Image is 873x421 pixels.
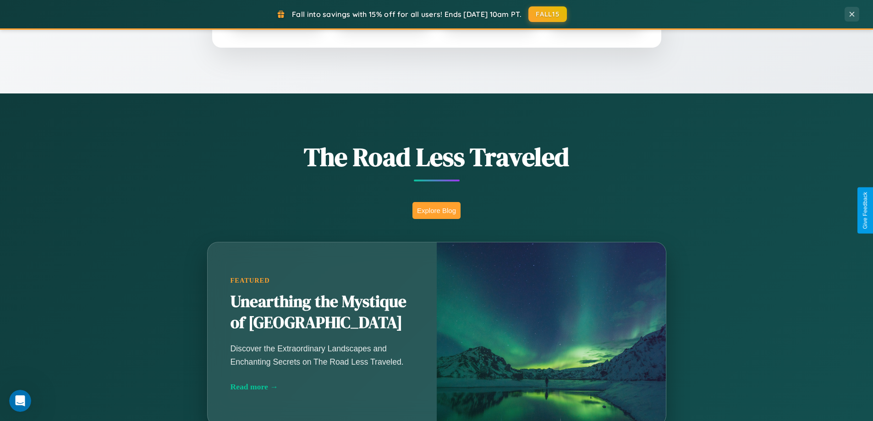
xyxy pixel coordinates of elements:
button: Explore Blog [412,202,461,219]
div: Read more → [231,382,414,392]
span: Fall into savings with 15% off for all users! Ends [DATE] 10am PT. [292,10,522,19]
button: FALL15 [528,6,567,22]
h2: Unearthing the Mystique of [GEOGRAPHIC_DATA] [231,291,414,334]
div: Featured [231,277,414,284]
p: Discover the Extraordinary Landscapes and Enchanting Secrets on The Road Less Traveled. [231,342,414,368]
h1: The Road Less Traveled [162,139,712,175]
iframe: Intercom live chat [9,390,31,412]
div: Give Feedback [862,192,868,229]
